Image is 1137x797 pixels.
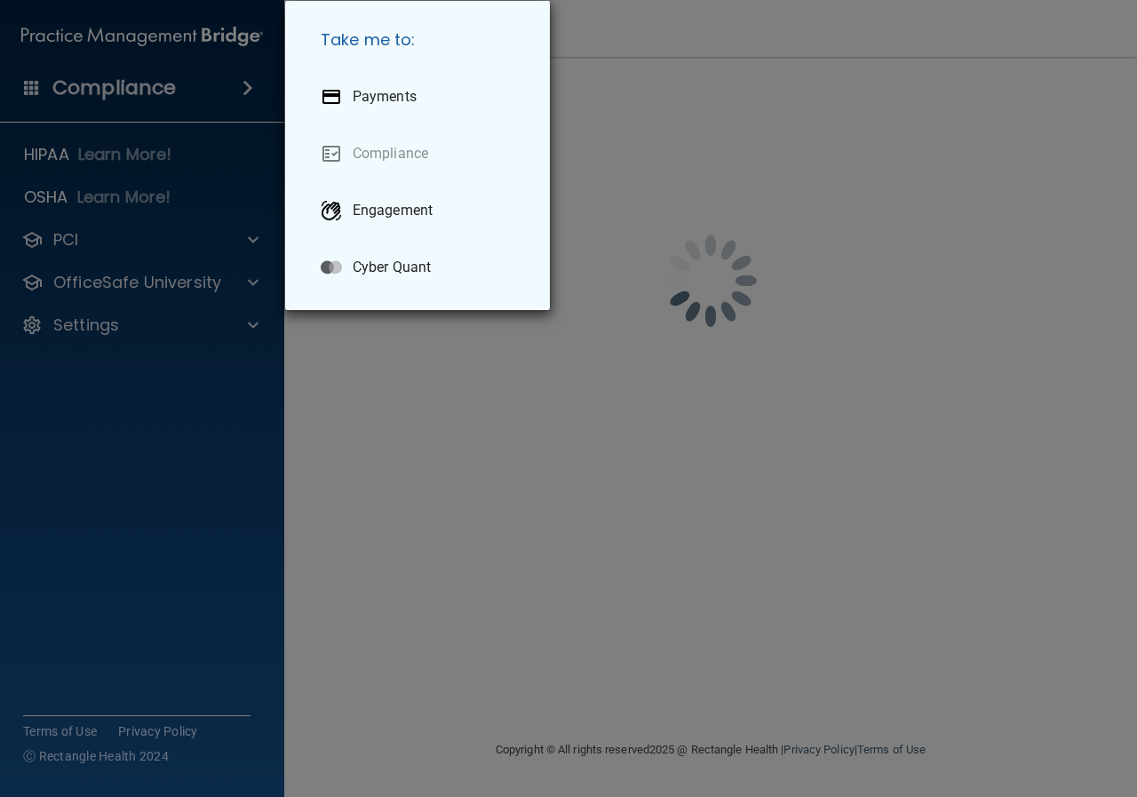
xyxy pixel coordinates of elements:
p: Cyber Quant [353,259,431,276]
a: Payments [306,72,536,122]
a: Compliance [306,129,536,179]
iframe: Drift Widget Chat Controller [830,671,1116,742]
a: Cyber Quant [306,243,536,292]
p: Engagement [353,202,433,219]
a: Engagement [306,186,536,235]
h5: Take me to: [306,15,536,65]
p: Payments [353,88,417,106]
